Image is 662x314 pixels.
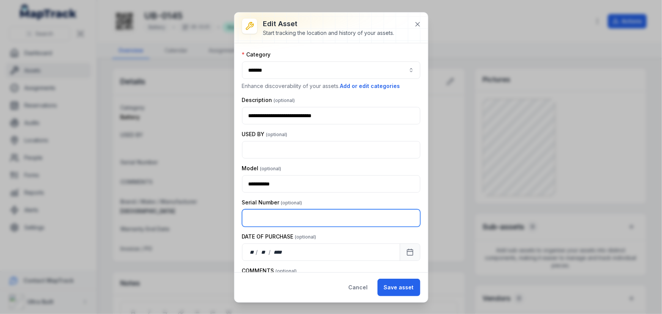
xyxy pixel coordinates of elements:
[377,279,420,296] button: Save asset
[248,248,256,256] div: day,
[242,130,288,138] label: USED BY
[400,243,420,261] button: Calendar
[242,51,271,58] label: Category
[242,165,281,172] label: Model
[342,279,374,296] button: Cancel
[242,233,316,240] label: DATE OF PURCHASE
[340,82,401,90] button: Add or edit categories
[242,96,295,104] label: Description
[242,267,297,275] label: COMMENTS
[263,29,395,37] div: Start tracking the location and history of your assets.
[263,19,395,29] h3: Edit asset
[271,248,285,256] div: year,
[258,248,269,256] div: month,
[269,248,271,256] div: /
[256,248,258,256] div: /
[242,199,302,206] label: Serial Number
[242,82,420,90] p: Enhance discoverability of your assets.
